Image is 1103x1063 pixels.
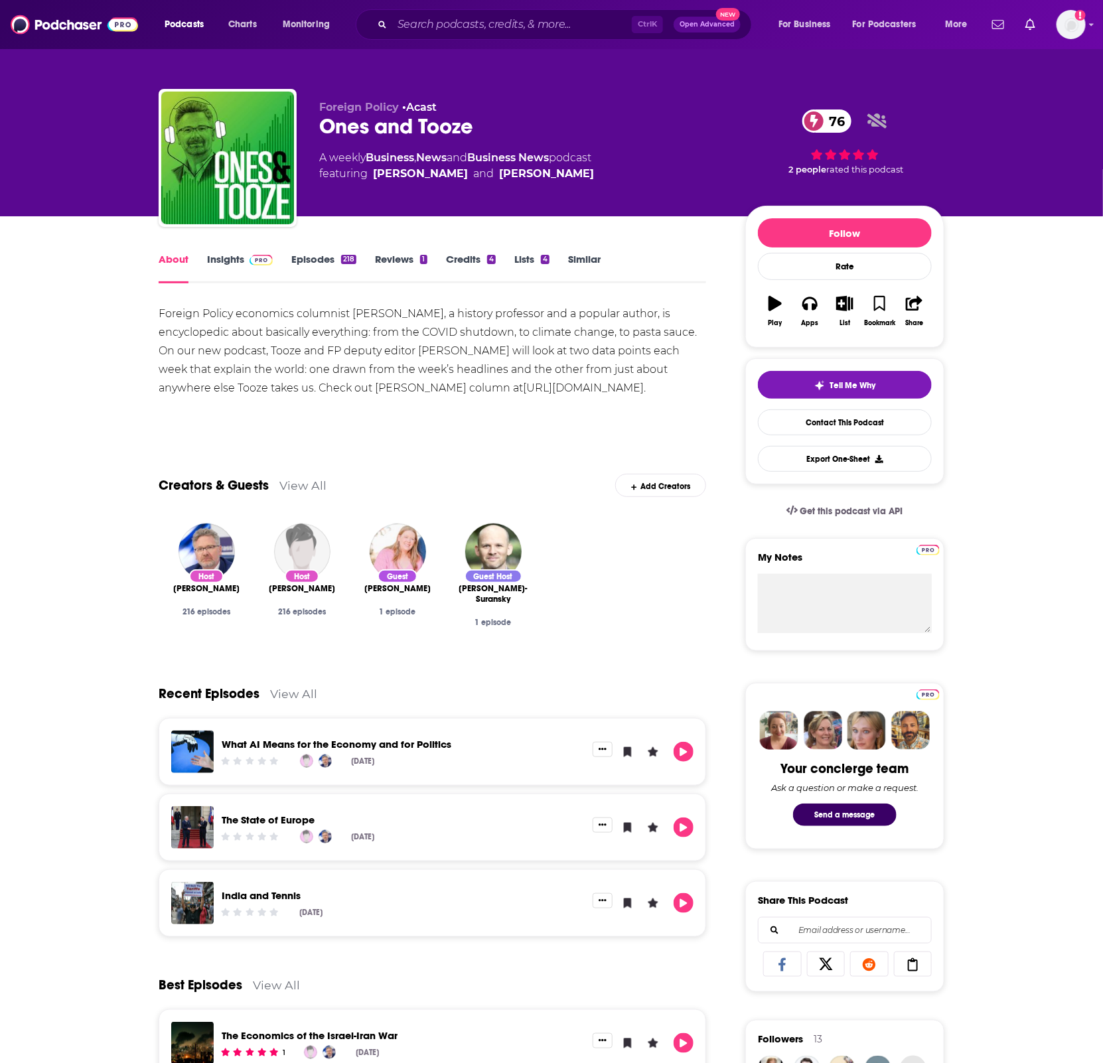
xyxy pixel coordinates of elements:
[850,952,889,977] a: Share on Reddit
[769,319,782,327] div: Play
[283,1048,285,1057] div: 1
[917,689,940,700] img: Podchaser Pro
[392,14,632,35] input: Search podcasts, credits, & more...
[406,101,437,113] a: Acast
[853,15,917,34] span: For Podcasters
[745,101,944,183] div: 76 2 peoplerated this podcast
[499,166,594,182] a: Adam Tooze
[222,738,451,750] a: What AI Means for the Economy and for Politics
[159,305,706,397] div: Foreign Policy economics columnist [PERSON_NAME], a history professor and a popular author, is en...
[465,524,522,580] a: Sasha Polakow-Suransky
[283,15,330,34] span: Monitoring
[781,760,909,777] div: Your concierge team
[800,506,903,517] span: Get this podcast via API
[643,1033,663,1053] button: Leave a Rating
[674,1033,694,1053] button: Play
[758,253,932,280] div: Rate
[618,742,638,762] button: Bookmark Episode
[351,832,374,841] div: [DATE]
[615,474,706,497] div: Add Creators
[207,253,273,283] a: InsightsPodchaser Pro
[917,545,940,555] img: Podchaser Pro
[632,16,663,33] span: Ctrl K
[814,1033,822,1045] div: 13
[802,109,851,133] a: 76
[814,380,825,391] img: tell me why sparkle
[370,524,426,580] img: Emma Ashford
[945,15,968,34] span: More
[364,583,431,594] a: Emma Ashford
[159,477,269,494] a: Creators & Guests
[179,524,235,580] img: Adam Tooze
[456,583,530,604] span: [PERSON_NAME]-Suransky
[291,253,356,283] a: Episodes218
[760,711,798,750] img: Sydney Profile
[274,524,331,580] img: Cameron Abadi
[300,908,323,917] div: [DATE]
[319,166,594,182] span: featuring
[802,319,819,327] div: Apps
[674,817,694,837] button: Play
[364,583,431,594] span: [PERSON_NAME]
[847,711,886,750] img: Jules Profile
[228,15,257,34] span: Charts
[378,569,417,583] div: Guest
[758,218,932,248] button: Follow
[758,894,848,906] h3: Share This Podcast
[165,15,204,34] span: Podcasts
[220,1048,280,1058] div: Community Rating: 5 out of 5
[285,569,319,583] div: Host
[816,109,851,133] span: 76
[323,1046,336,1059] a: Adam Tooze
[1057,10,1086,39] span: Logged in as angelahattar
[541,255,550,264] div: 4
[351,756,374,766] div: [DATE]
[716,8,740,21] span: New
[319,754,332,768] img: Adam Tooze
[862,287,897,335] button: Bookmark
[467,151,549,164] a: Business News
[465,569,522,583] div: Guest Host
[161,92,294,224] img: Ones and Tooze
[222,814,315,826] a: The State of Europe
[375,253,427,283] a: Reviews1
[473,166,494,182] span: and
[804,711,842,750] img: Barbara Profile
[674,742,694,762] button: Play
[776,495,914,528] a: Get this podcast via API
[523,382,644,394] a: [URL][DOMAIN_NAME]
[250,255,273,265] img: Podchaser Pro
[788,165,826,175] span: 2 people
[265,607,339,616] div: 216 episodes
[273,14,347,35] button: open menu
[771,782,919,793] div: Ask a question or make a request.
[169,607,244,616] div: 216 episodes
[758,917,932,944] div: Search followers
[11,12,138,37] img: Podchaser - Follow, Share and Rate Podcasts
[360,607,435,616] div: 1 episode
[173,583,240,594] span: [PERSON_NAME]
[456,618,530,627] div: 1 episode
[159,253,188,283] a: About
[171,731,214,773] img: What AI Means for the Economy and for Politics
[300,754,313,768] a: Cameron Abadi
[279,478,327,492] a: View All
[618,893,638,913] button: Bookmark Episode
[758,1032,803,1045] span: Followers
[319,101,399,113] span: Foreign Policy
[514,253,550,283] a: Lists4
[402,101,437,113] span: •
[304,1046,317,1059] img: Cameron Abadi
[366,151,414,164] a: Business
[769,918,920,943] input: Email address or username...
[618,817,638,837] button: Bookmark Episode
[155,14,221,35] button: open menu
[319,830,332,843] img: Adam Tooze
[456,583,530,604] a: Sasha Polakow-Suransky
[905,319,923,327] div: Share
